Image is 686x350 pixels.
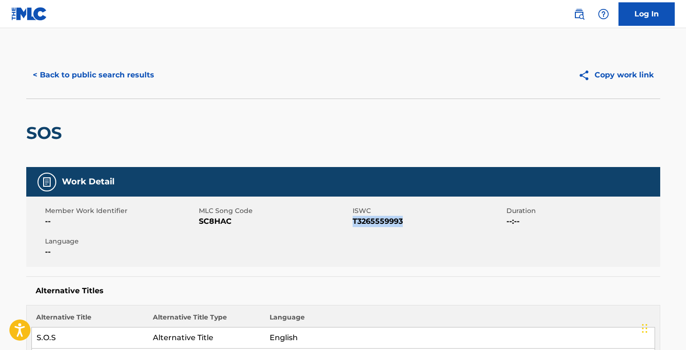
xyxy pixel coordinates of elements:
[598,8,609,20] img: help
[199,216,350,227] span: SC8HAC
[45,206,196,216] span: Member Work Identifier
[11,7,47,21] img: MLC Logo
[31,312,148,327] th: Alternative Title
[639,305,686,350] iframe: Chat Widget
[45,216,196,227] span: --
[41,176,53,188] img: Work Detail
[642,314,648,342] div: Drag
[572,63,660,87] button: Copy work link
[199,206,350,216] span: MLC Song Code
[573,8,585,20] img: search
[26,122,67,144] h2: SOS
[265,312,655,327] th: Language
[31,327,148,349] td: S.O.S
[36,286,651,296] h5: Alternative Titles
[45,246,196,258] span: --
[570,5,588,23] a: Public Search
[148,312,265,327] th: Alternative Title Type
[506,206,658,216] span: Duration
[353,206,504,216] span: ISWC
[506,216,658,227] span: --:--
[353,216,504,227] span: T3265559993
[578,69,595,81] img: Copy work link
[618,2,675,26] a: Log In
[594,5,613,23] div: Help
[26,63,161,87] button: < Back to public search results
[265,327,655,349] td: English
[62,176,114,187] h5: Work Detail
[148,327,265,349] td: Alternative Title
[45,236,196,246] span: Language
